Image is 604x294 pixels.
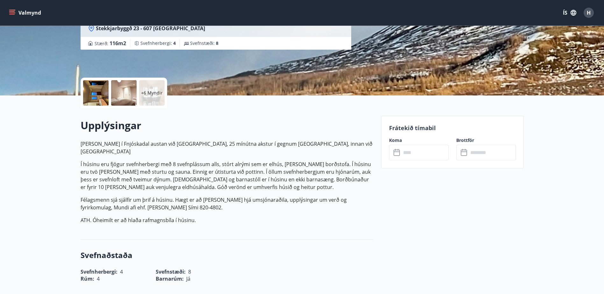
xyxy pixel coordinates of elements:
[156,275,184,282] span: Barnarúm :
[95,39,126,47] span: Stærð :
[81,140,373,155] p: [PERSON_NAME] í Fnjóskadal austan við [GEOGRAPHIC_DATA], 25 mínútna akstur í gegnum [GEOGRAPHIC_D...
[216,40,218,46] span: 8
[456,137,516,143] label: Brottför
[389,137,449,143] label: Koma
[96,25,205,32] span: Stekkjarbyggð 23 - 607 [GEOGRAPHIC_DATA]
[190,40,218,46] span: Svefnstæði :
[81,196,373,211] p: Félagsmenn sjá sjálfir um þrif á húsinu. Hægt er að [PERSON_NAME] hjá umsjónaraðila, upplýsingar ...
[81,250,373,261] h3: Svefnaðstaða
[97,275,100,282] span: 4
[559,7,580,18] button: ÍS
[81,275,94,282] span: Rúm :
[587,9,591,16] span: H
[581,5,596,20] button: H
[141,90,163,96] p: +6 Myndir
[173,40,176,46] span: 4
[140,40,176,46] span: Svefnherbergi :
[81,216,373,224] p: ATH. Óheimilt er að hlaða rafmagnsbíla í húsinu.
[81,160,373,191] p: Í húsinu eru fjögur svefnherbergi með 8 svefnplássum alls, stórt alrými sem er elhús, [PERSON_NAM...
[110,40,126,47] span: 116 m2
[186,275,190,282] span: Já
[81,118,373,132] h2: Upplýsingar
[389,124,516,132] p: Frátekið tímabil
[8,7,44,18] button: menu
